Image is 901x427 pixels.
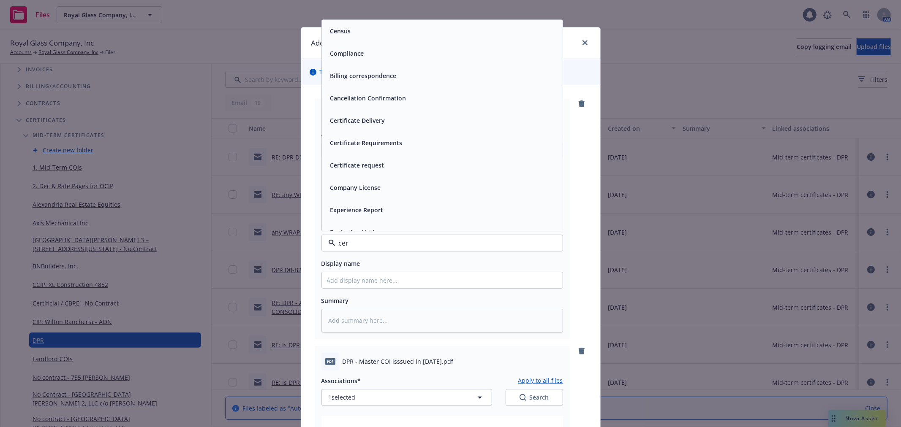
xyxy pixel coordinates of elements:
span: pdf [325,358,335,365]
button: 1selected [321,389,492,406]
button: Billing correspondence [330,72,397,81]
span: Display name [321,259,360,268]
input: Add display name here... [322,272,563,288]
button: Expiration Notice [330,228,381,237]
div: Search [520,393,549,402]
svg: Search [520,394,526,401]
button: SearchSearch [506,389,563,406]
span: 1 selected [329,393,356,402]
button: Certificate Requirements [330,139,403,148]
button: Certificate request [330,161,384,170]
a: close [580,38,590,48]
button: Certificate Delivery [330,116,385,125]
a: remove [577,346,587,356]
button: Company License [330,184,381,192]
button: Experience Report [330,206,384,215]
a: remove [577,99,587,109]
button: Cancellation Confirmation [330,94,406,103]
button: Compliance [330,49,364,58]
span: DPR - Master COI isssued in [DATE].pdf [343,357,454,366]
h1: Add files [311,38,340,49]
button: Apply to all files [518,376,563,386]
span: The uploaded files will be associated with [320,68,517,76]
span: Summary [321,297,349,305]
span: Associations* [321,377,361,385]
button: Census [330,27,351,36]
input: Filter by keyword [335,238,546,248]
